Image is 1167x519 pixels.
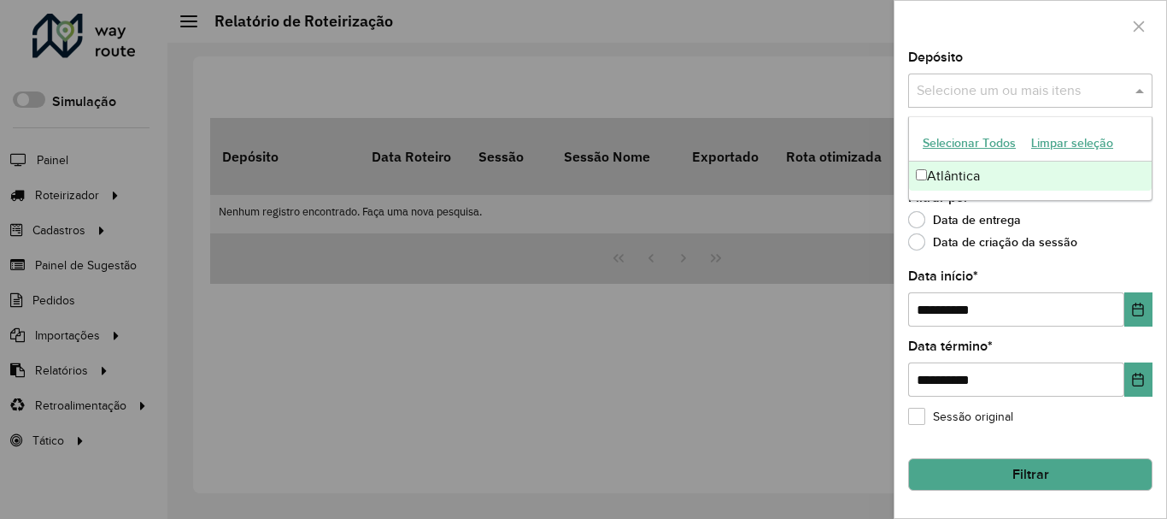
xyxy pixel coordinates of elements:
label: Data início [908,266,978,286]
label: Depósito [908,47,963,68]
ng-dropdown-panel: Options list [908,116,1152,201]
label: Sessão original [908,408,1013,426]
button: Choose Date [1124,292,1152,327]
div: Atlântica [909,162,1152,191]
button: Limpar seleção [1023,130,1121,156]
label: Data de entrega [908,211,1021,228]
button: Filtrar [908,458,1152,491]
label: Data término [908,336,993,357]
button: Selecionar Todos [915,130,1023,156]
button: Choose Date [1124,363,1152,397]
label: Data de criação da sessão [908,233,1077,251]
